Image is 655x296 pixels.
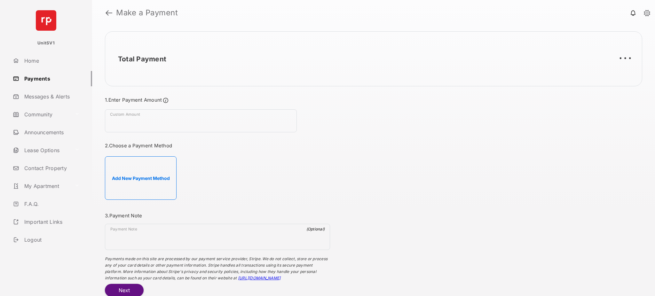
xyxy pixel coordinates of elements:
[105,156,177,200] button: Add New Payment Method
[36,10,56,31] img: svg+xml;base64,PHN2ZyB4bWxucz0iaHR0cDovL3d3dy53My5vcmcvMjAwMC9zdmciIHdpZHRoPSI2NCIgaGVpZ2h0PSI2NC...
[105,213,330,219] h3: 3. Payment Note
[10,160,92,176] a: Contact Property
[10,196,92,212] a: F.A.Q.
[10,143,72,158] a: Lease Options
[116,9,178,17] strong: Make a Payment
[10,107,72,122] a: Community
[10,232,92,247] a: Logout
[10,214,82,230] a: Important Links
[10,89,92,104] a: Messages & Alerts
[10,53,92,68] a: Home
[105,97,330,104] h3: 1. Enter Payment Amount
[105,256,327,280] span: Payments made on this site are processed by our payment service provider, Stripe. We do not colle...
[105,143,330,149] h3: 2. Choose a Payment Method
[238,276,280,280] a: [URL][DOMAIN_NAME]
[37,40,55,46] p: UnitSV1
[10,71,92,86] a: Payments
[10,125,92,140] a: Announcements
[118,55,166,63] h2: Total Payment
[10,178,72,194] a: My Apartment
